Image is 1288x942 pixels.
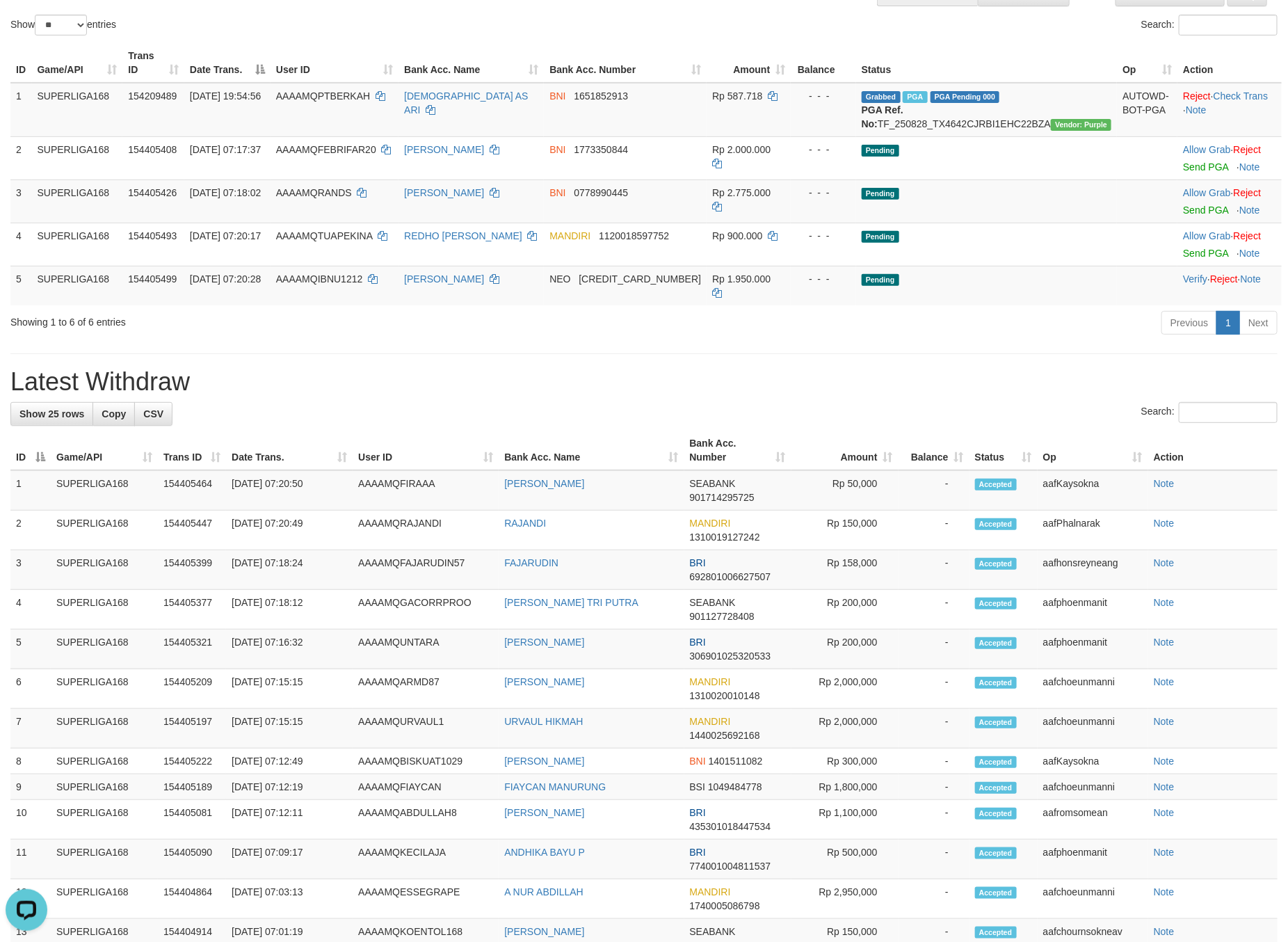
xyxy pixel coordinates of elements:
td: 154405209 [158,669,226,709]
th: ID [10,43,32,83]
td: - [899,550,969,590]
span: Rp 2.775.000 [712,187,771,198]
a: Show 25 rows [10,402,93,426]
th: Amount: activate to sort column ascending [707,43,791,83]
label: Show entries [10,15,116,35]
td: SUPERLIGA168 [32,223,123,266]
span: · [1183,187,1233,198]
span: Accepted [975,558,1017,570]
td: - [899,590,969,630]
span: Accepted [975,887,1017,899]
td: · [1177,179,1282,223]
td: 5 [10,266,32,305]
td: TF_250828_TX4642CJRBI1EHC22BZA [856,83,1118,137]
td: [DATE] 07:12:49 [226,749,353,774]
span: Accepted [975,717,1017,728]
button: Open LiveChat chat widget [6,6,47,47]
span: 154405499 [128,273,177,285]
span: BRI [690,807,706,818]
input: Search: [1179,402,1278,423]
span: Copy 1310020010148 to clipboard [690,690,760,701]
th: Bank Acc. Number: activate to sort column ascending [684,431,791,470]
td: · [1177,136,1282,179]
td: aafchoeunmanni [1038,774,1148,800]
td: SUPERLIGA168 [51,550,158,590]
th: Bank Acc. Name: activate to sort column ascending [499,431,684,470]
div: - - - [796,186,850,200]
span: 154405493 [128,230,177,241]
td: · [1177,223,1282,266]
span: Copy 5859458264366726 to clipboard [579,273,701,285]
h1: Latest Withdraw [10,368,1278,396]
td: [DATE] 07:09:17 [226,840,353,879]
span: Accepted [975,598,1017,609]
span: Copy 1120018597752 to clipboard [599,230,669,241]
td: 1 [10,83,32,137]
td: 154405222 [158,749,226,774]
span: MANDIRI [690,518,731,529]
span: MANDIRI [690,886,731,897]
a: Reject [1183,90,1211,102]
a: Note [1154,886,1175,897]
td: - [899,800,969,840]
span: AAAAMQRANDS [276,187,352,198]
th: Status: activate to sort column ascending [969,431,1038,470]
span: Accepted [975,927,1017,939]
span: BSI [690,781,706,792]
span: Accepted [975,479,1017,490]
span: Pending [862,145,899,157]
div: - - - [796,89,850,103]
span: [DATE] 07:17:37 [190,144,261,155]
a: Previous [1161,311,1217,335]
td: aafphoenmanit [1038,590,1148,630]
span: Copy 1773350844 to clipboard [574,144,628,155]
th: ID: activate to sort column descending [10,431,51,470]
td: AAAAMQFIAYCAN [353,774,499,800]
td: aafphoenmanit [1038,630,1148,669]
td: Rp 2,950,000 [791,879,899,919]
td: [DATE] 07:03:13 [226,879,353,919]
td: Rp 150,000 [791,511,899,550]
td: aafKaysokna [1038,749,1148,774]
span: AAAAMQFEBRIFAR20 [276,144,376,155]
span: MANDIRI [690,716,731,727]
span: BNI [549,187,565,198]
a: Send PGA [1183,205,1228,216]
td: Rp 200,000 [791,630,899,669]
span: [DATE] 19:54:56 [190,90,261,102]
span: MANDIRI [690,676,731,687]
td: Rp 300,000 [791,749,899,774]
span: AAAAMQIBNU1212 [276,273,363,285]
td: - [899,669,969,709]
td: 154405399 [158,550,226,590]
th: Date Trans.: activate to sort column descending [184,43,271,83]
td: SUPERLIGA168 [32,83,123,137]
a: 1 [1216,311,1240,335]
th: User ID: activate to sort column ascending [353,431,499,470]
a: Check Trans [1214,90,1269,102]
span: Rp 2.000.000 [712,144,771,155]
td: [DATE] 07:12:19 [226,774,353,800]
span: Copy 1310019127242 to clipboard [690,532,760,543]
span: Accepted [975,677,1017,689]
th: User ID: activate to sort column ascending [271,43,399,83]
a: Note [1154,478,1175,489]
th: Action [1177,43,1282,83]
a: Note [1186,104,1207,115]
th: Balance [791,43,855,83]
td: Rp 1,800,000 [791,774,899,800]
span: [DATE] 07:20:28 [190,273,261,285]
td: SUPERLIGA168 [51,709,158,749]
a: Next [1239,311,1278,335]
a: [PERSON_NAME] [504,807,584,818]
a: Copy [92,402,135,426]
td: - [899,840,969,879]
a: [PERSON_NAME] [504,926,584,937]
span: Grabbed [862,91,901,103]
span: MANDIRI [549,230,590,241]
a: Allow Grab [1183,187,1230,198]
td: 154405447 [158,511,226,550]
td: aafphoenmanit [1038,840,1148,879]
th: Trans ID: activate to sort column ascending [122,43,184,83]
td: 154405464 [158,470,226,511]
